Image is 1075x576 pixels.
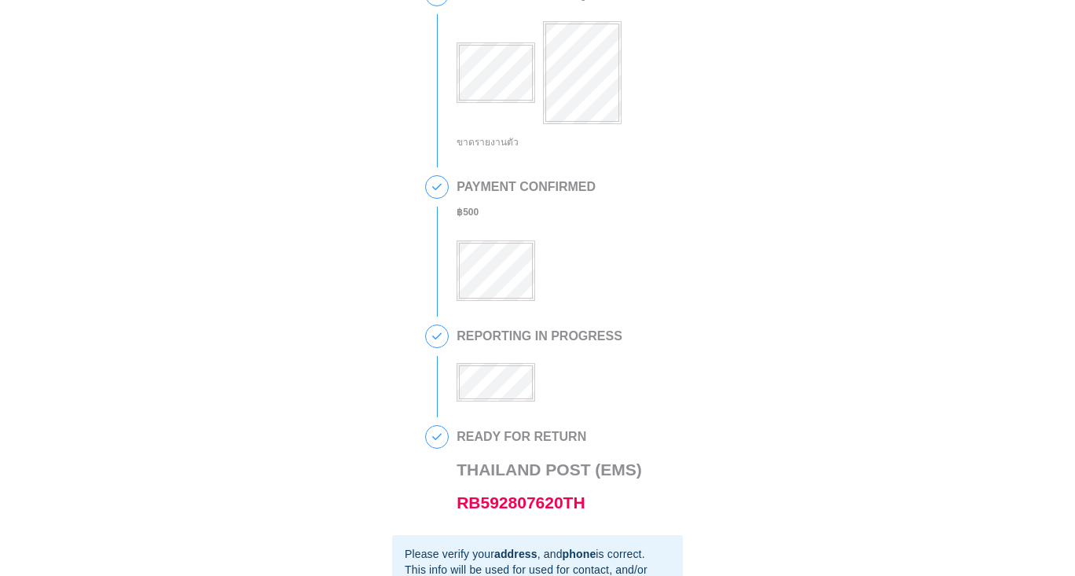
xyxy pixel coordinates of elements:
span: 3 [426,325,448,347]
span: 4 [426,426,448,448]
h3: Thailand Post (EMS) [457,453,642,519]
h2: READY FOR RETURN [457,430,642,444]
div: ขาดรายงานตัว [457,134,637,152]
span: 2 [426,176,448,198]
b: address [494,548,537,560]
h2: PAYMENT CONFIRMED [457,180,596,194]
a: RB592807620TH [457,493,585,512]
b: phone [563,548,596,560]
div: Please verify your , and is correct. [405,546,670,562]
b: ฿ 500 [457,207,479,218]
h2: REPORTING IN PROGRESS [457,329,622,343]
